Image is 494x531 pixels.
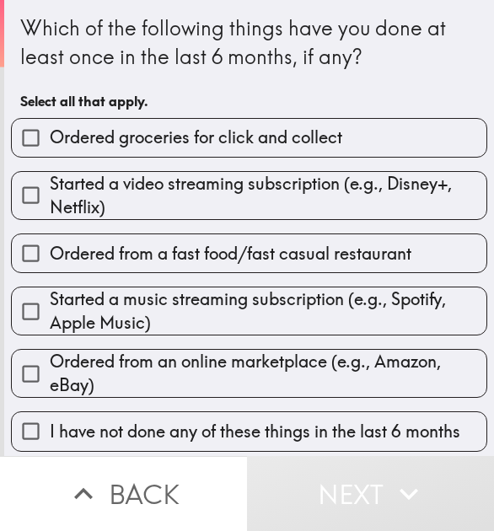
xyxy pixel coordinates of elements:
button: Next [247,456,494,531]
span: Ordered from a fast food/fast casual restaurant [50,242,411,265]
span: Started a music streaming subscription (e.g., Spotify, Apple Music) [50,287,486,335]
span: Ordered from an online marketplace (e.g., Amazon, eBay) [50,350,486,397]
button: Ordered from a fast food/fast casual restaurant [12,234,486,272]
span: I have not done any of these things in the last 6 months [50,420,460,443]
span: Ordered groceries for click and collect [50,126,342,149]
h6: Select all that apply. [20,92,478,110]
span: Started a video streaming subscription (e.g., Disney+, Netflix) [50,172,486,219]
button: Ordered groceries for click and collect [12,119,486,157]
button: Started a music streaming subscription (e.g., Spotify, Apple Music) [12,287,486,335]
button: Ordered from an online marketplace (e.g., Amazon, eBay) [12,350,486,397]
button: Started a video streaming subscription (e.g., Disney+, Netflix) [12,172,486,219]
button: I have not done any of these things in the last 6 months [12,412,486,450]
div: Which of the following things have you done at least once in the last 6 months, if any? [20,14,478,71]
